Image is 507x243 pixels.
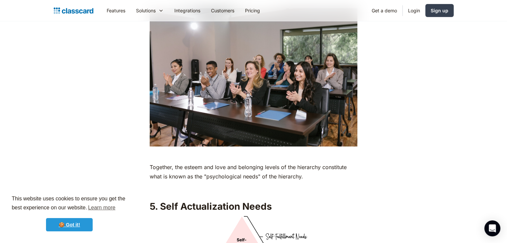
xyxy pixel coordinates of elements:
div: Solutions [136,7,156,14]
div: Sign up [431,7,448,14]
div: Solutions [131,3,169,18]
a: dismiss cookie message [46,218,93,231]
a: Customers [206,3,240,18]
img: a group of people sitting in rows in a room, applauding [150,8,357,146]
a: Pricing [240,3,265,18]
a: Features [101,3,131,18]
span: This website uses cookies to ensure you get the best experience on our website. [12,195,127,213]
a: home [54,6,93,15]
p: Together, the esteem and love and belonging levels of the hierarchy constitute what is known as t... [150,162,357,181]
h2: 5. Self Actualization Needs [150,200,357,212]
a: Login [403,3,425,18]
div: cookieconsent [5,188,133,238]
p: ‍ [150,150,357,159]
a: learn more about cookies [87,203,116,213]
a: Sign up [425,4,454,17]
div: Open Intercom Messenger [484,220,500,236]
a: Integrations [169,3,206,18]
a: Get a demo [366,3,402,18]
